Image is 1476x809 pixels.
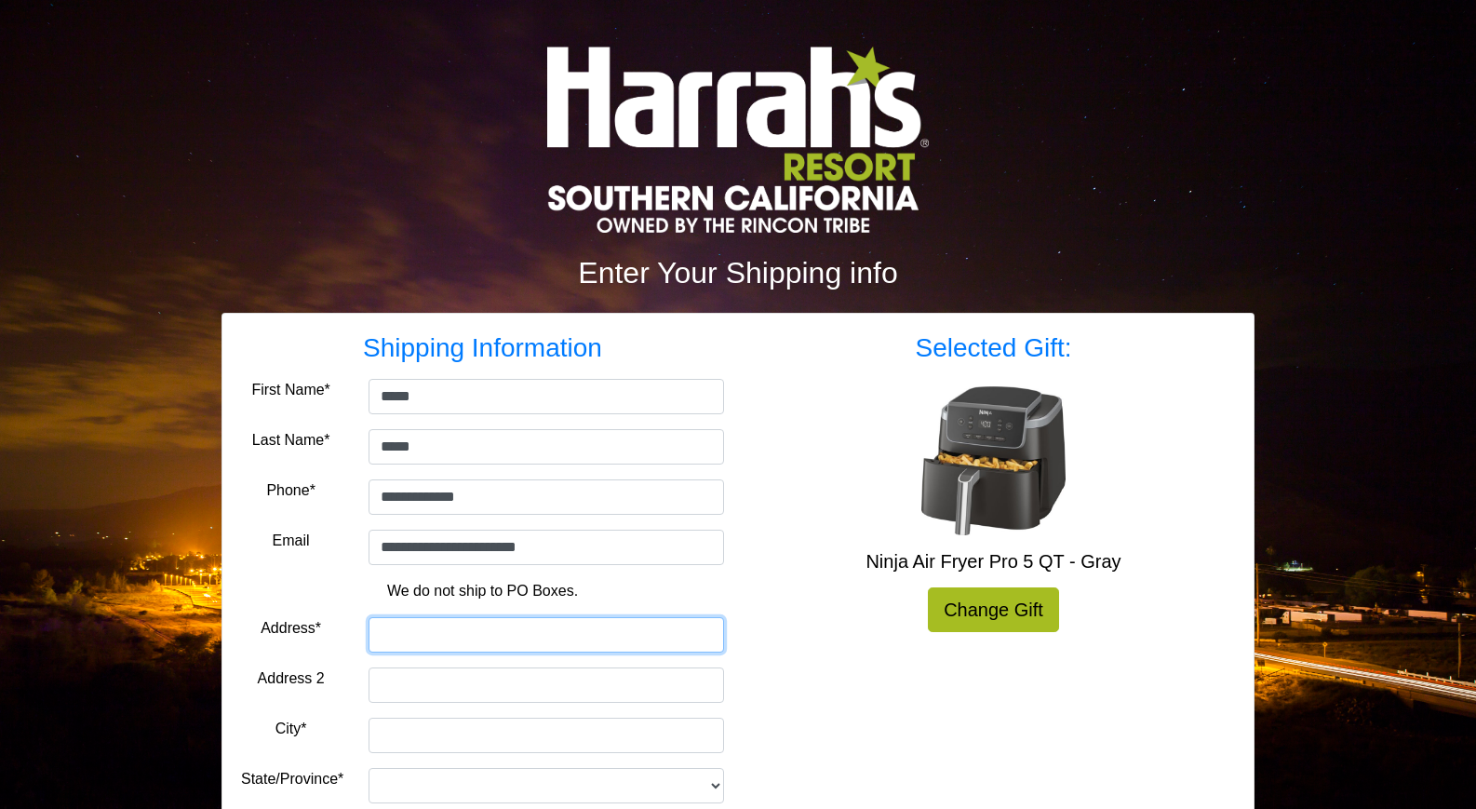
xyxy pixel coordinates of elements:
label: Email [273,530,310,552]
label: State/Province* [241,768,343,790]
label: Phone* [266,479,315,502]
h5: Ninja Air Fryer Pro 5 QT - Gray [752,550,1235,573]
label: City* [275,718,307,740]
label: Last Name* [252,429,330,452]
img: Logo [547,47,929,233]
img: Ninja Air Fryer Pro 5 QT - Gray [919,386,1068,535]
h3: Shipping Information [241,332,724,364]
a: Change Gift [928,587,1059,632]
label: Address 2 [258,667,325,690]
label: First Name* [251,379,329,401]
label: Address* [261,617,321,640]
h2: Enter Your Shipping info [221,255,1255,290]
h3: Selected Gift: [752,332,1235,364]
p: We do not ship to PO Boxes. [255,580,710,602]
